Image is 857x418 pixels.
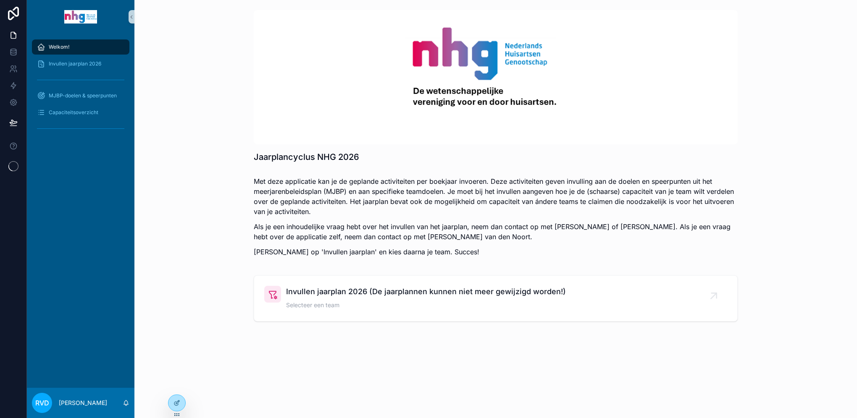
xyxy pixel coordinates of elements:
img: App logo [64,10,97,24]
h1: Jaarplancyclus NHG 2026 [254,151,359,163]
a: Welkom! [32,39,129,55]
a: Invullen jaarplan 2026 (De jaarplannen kunnen niet meer gewijzigd worden!)Selecteer een team [254,276,737,321]
span: Capaciteitsoverzicht [49,109,98,116]
p: Met deze applicatie kan je de geplande activiteiten per boekjaar invoeren. Deze activiteiten geve... [254,176,738,217]
span: Rvd [35,398,49,408]
a: MJBP-doelen & speerpunten [32,88,129,103]
p: [PERSON_NAME] op 'Invullen jaarplan' en kies daarna je team. Succes! [254,247,738,257]
span: MJBP-doelen & speerpunten [49,92,117,99]
span: Invullen jaarplan 2026 [49,60,101,67]
p: Als je een inhoudelijke vraag hebt over het invullen van het jaarplan, neem dan contact op met [P... [254,222,738,242]
div: scrollable content [27,34,134,146]
span: Invullen jaarplan 2026 (De jaarplannen kunnen niet meer gewijzigd worden!) [286,286,566,298]
span: Welkom! [49,44,69,50]
a: Invullen jaarplan 2026 [32,56,129,71]
span: Selecteer een team [286,301,566,309]
a: Capaciteitsoverzicht [32,105,129,120]
p: [PERSON_NAME] [59,399,107,407]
